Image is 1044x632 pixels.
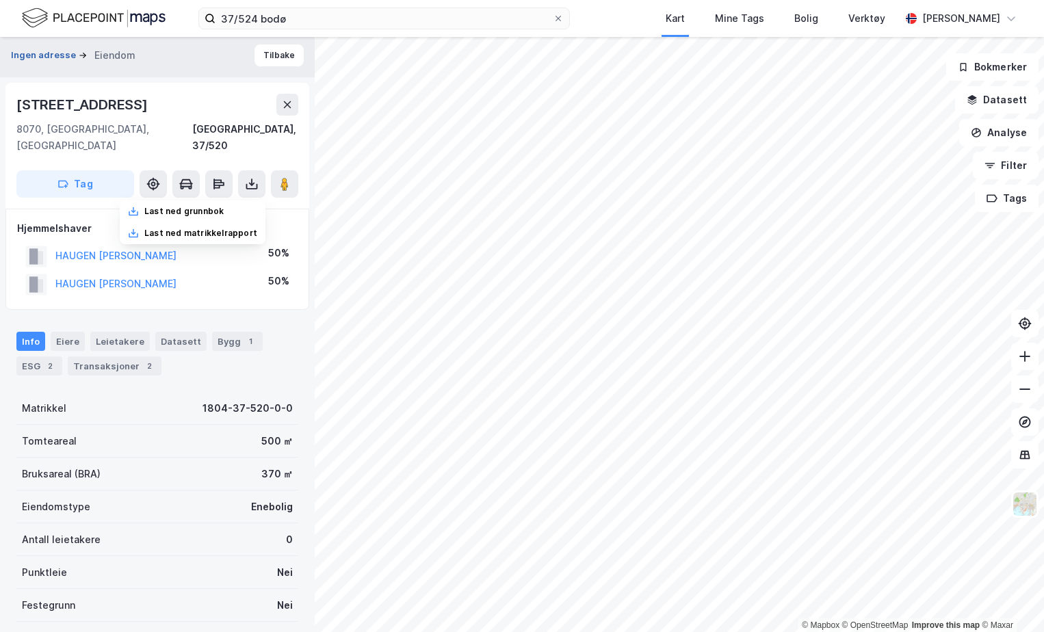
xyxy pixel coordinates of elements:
[43,359,57,373] div: 2
[144,206,224,217] div: Last ned grunnbok
[155,332,207,351] div: Datasett
[959,119,1039,146] button: Analyse
[715,10,764,27] div: Mine Tags
[94,47,135,64] div: Eiendom
[848,10,885,27] div: Verktøy
[976,566,1044,632] iframe: Chat Widget
[666,10,685,27] div: Kart
[955,86,1039,114] button: Datasett
[11,49,79,62] button: Ingen adresse
[1012,491,1038,517] img: Z
[946,53,1039,81] button: Bokmerker
[255,44,304,66] button: Tilbake
[268,273,289,289] div: 50%
[16,170,134,198] button: Tag
[794,10,818,27] div: Bolig
[22,433,77,449] div: Tomteareal
[22,597,75,614] div: Festegrunn
[22,499,90,515] div: Eiendomstype
[261,466,293,482] div: 370 ㎡
[216,8,553,29] input: Søk på adresse, matrikkel, gårdeiere, leietakere eller personer
[261,433,293,449] div: 500 ㎡
[802,620,839,630] a: Mapbox
[212,332,263,351] div: Bygg
[975,185,1039,212] button: Tags
[16,121,192,154] div: 8070, [GEOGRAPHIC_DATA], [GEOGRAPHIC_DATA]
[203,400,293,417] div: 1804-37-520-0-0
[286,531,293,548] div: 0
[973,152,1039,179] button: Filter
[912,620,980,630] a: Improve this map
[16,356,62,376] div: ESG
[16,94,151,116] div: [STREET_ADDRESS]
[976,566,1044,632] div: Kontrollprogram for chat
[251,499,293,515] div: Enebolig
[51,332,85,351] div: Eiere
[268,245,289,261] div: 50%
[277,564,293,581] div: Nei
[17,220,298,237] div: Hjemmelshaver
[244,334,257,348] div: 1
[22,6,166,30] img: logo.f888ab2527a4732fd821a326f86c7f29.svg
[142,359,156,373] div: 2
[922,10,1000,27] div: [PERSON_NAME]
[22,564,67,581] div: Punktleie
[16,332,45,351] div: Info
[90,332,150,351] div: Leietakere
[22,400,66,417] div: Matrikkel
[842,620,909,630] a: OpenStreetMap
[22,531,101,548] div: Antall leietakere
[22,466,101,482] div: Bruksareal (BRA)
[277,597,293,614] div: Nei
[144,228,257,239] div: Last ned matrikkelrapport
[68,356,161,376] div: Transaksjoner
[192,121,298,154] div: [GEOGRAPHIC_DATA], 37/520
